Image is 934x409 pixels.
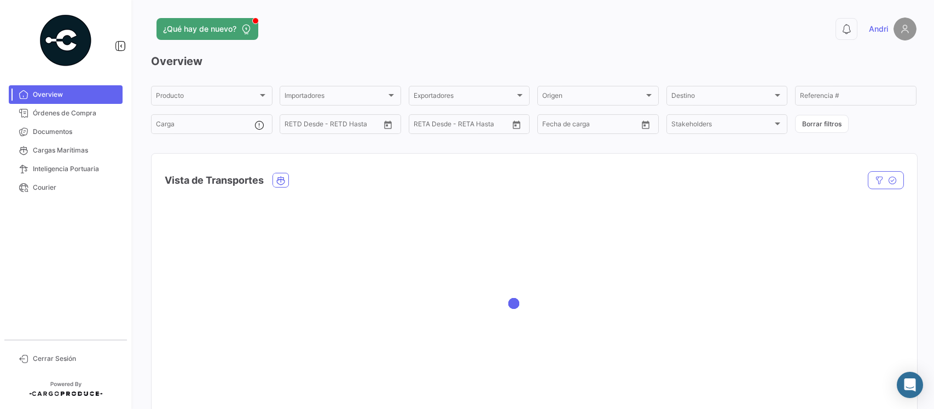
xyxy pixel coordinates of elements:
[441,122,486,130] input: Hasta
[570,122,615,130] input: Hasta
[156,18,258,40] button: ¿Qué hay de nuevo?
[671,94,773,101] span: Destino
[33,108,118,118] span: Órdenes de Compra
[33,354,118,364] span: Cerrar Sesión
[671,122,773,130] span: Stakeholders
[163,24,236,34] span: ¿Qué hay de nuevo?
[285,94,386,101] span: Importadores
[312,122,357,130] input: Hasta
[795,115,849,133] button: Borrar filtros
[897,372,923,398] div: Abrir Intercom Messenger
[637,116,654,133] button: Open calendar
[165,173,264,188] h4: Vista de Transportes
[380,116,396,133] button: Open calendar
[414,122,433,130] input: Desde
[869,24,888,34] span: Andri
[33,145,118,155] span: Cargas Marítimas
[894,17,916,40] img: placeholder-user.png
[542,122,562,130] input: Desde
[9,104,123,122] a: Órdenes de Compra
[542,94,644,101] span: Origen
[33,90,118,100] span: Overview
[414,94,515,101] span: Exportadores
[285,122,304,130] input: Desde
[156,94,258,101] span: Producto
[33,164,118,174] span: Inteligencia Portuaria
[508,116,525,133] button: Open calendar
[33,127,118,137] span: Documentos
[273,173,288,187] button: Ocean
[9,160,123,178] a: Inteligencia Portuaria
[9,141,123,160] a: Cargas Marítimas
[33,183,118,192] span: Courier
[9,85,123,104] a: Overview
[151,54,916,69] h3: Overview
[9,178,123,197] a: Courier
[9,122,123,141] a: Documentos
[38,13,93,68] img: powered-by.png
